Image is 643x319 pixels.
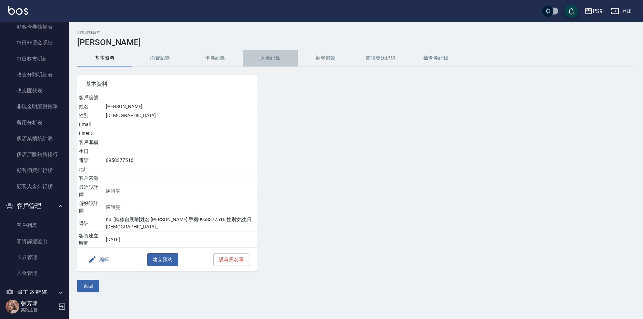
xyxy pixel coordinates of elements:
a: 顧客消費排行榜 [3,162,66,178]
a: 入金管理 [3,265,66,281]
button: 基本資料 [77,50,132,66]
h5: 張芳瑋 [21,300,56,307]
td: 最近設計師 [77,183,104,199]
a: 顧客卡券餘額表 [3,19,66,35]
td: 偏好設計師 [77,199,104,215]
a: 收支分類明細表 [3,67,66,83]
a: 非現金明細對帳單 [3,99,66,114]
a: 卡券管理 [3,249,66,265]
button: 簡訊發送紀錄 [353,50,408,66]
h2: 顧客詳細資料 [77,30,635,35]
td: 姓名 [77,102,104,111]
td: LineID [77,129,104,138]
a: 每日收支明細 [3,51,66,67]
button: 返回 [77,280,99,292]
td: [DEMOGRAPHIC_DATA] [104,111,258,120]
a: 每日非現金明細 [3,35,66,51]
img: Person [6,300,19,313]
button: PS9 [582,4,605,18]
td: 陳詩旻 [104,183,258,199]
button: 客戶管理 [3,197,66,215]
div: PS9 [593,7,603,16]
td: 電話 [77,156,104,165]
td: 性別 [77,111,104,120]
a: 顧客入金排行榜 [3,178,66,194]
button: save [564,4,578,18]
button: 卡券紀錄 [188,50,243,66]
button: 建立預約 [147,253,178,266]
a: 多店店販銷售排行 [3,146,66,162]
a: 多店業績統計表 [3,131,66,146]
td: 0958377516 [104,156,258,165]
td: [DATE] [104,231,258,248]
a: 收支匯款表 [3,83,66,99]
td: [PERSON_NAME] [104,102,258,111]
td: 生日 [77,147,104,156]
h3: [PERSON_NAME] [77,38,635,47]
button: 顧客追蹤 [298,50,353,66]
td: 客資建立時間 [77,231,104,248]
button: 消費記錄 [132,50,188,66]
td: 客戶來源 [77,174,104,183]
button: 入金紀錄 [243,50,298,66]
button: 編輯 [86,253,112,266]
p: 高階主管 [21,307,56,313]
td: 客戶暱稱 [77,138,104,147]
a: 費用分析表 [3,115,66,131]
td: 地址 [77,165,104,174]
a: 客戶列表 [3,217,66,233]
button: 登出 [608,5,635,18]
td: 客戶編號 [77,93,104,102]
td: 陳詩旻 [104,199,258,215]
td: 備註 [77,215,104,231]
button: 設為黑名單 [213,253,249,266]
img: Logo [8,6,28,15]
td: null[轉移自展華]姓名:[PERSON_NAME];手機0958377516;性別女;生日[DEMOGRAPHIC_DATA]。 [104,215,258,231]
button: 員工及薪資 [3,284,66,302]
button: 抽獎券紀錄 [408,50,463,66]
td: Email [77,120,104,129]
span: 基本資料 [86,81,249,88]
a: 客資篩選匯出 [3,234,66,249]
